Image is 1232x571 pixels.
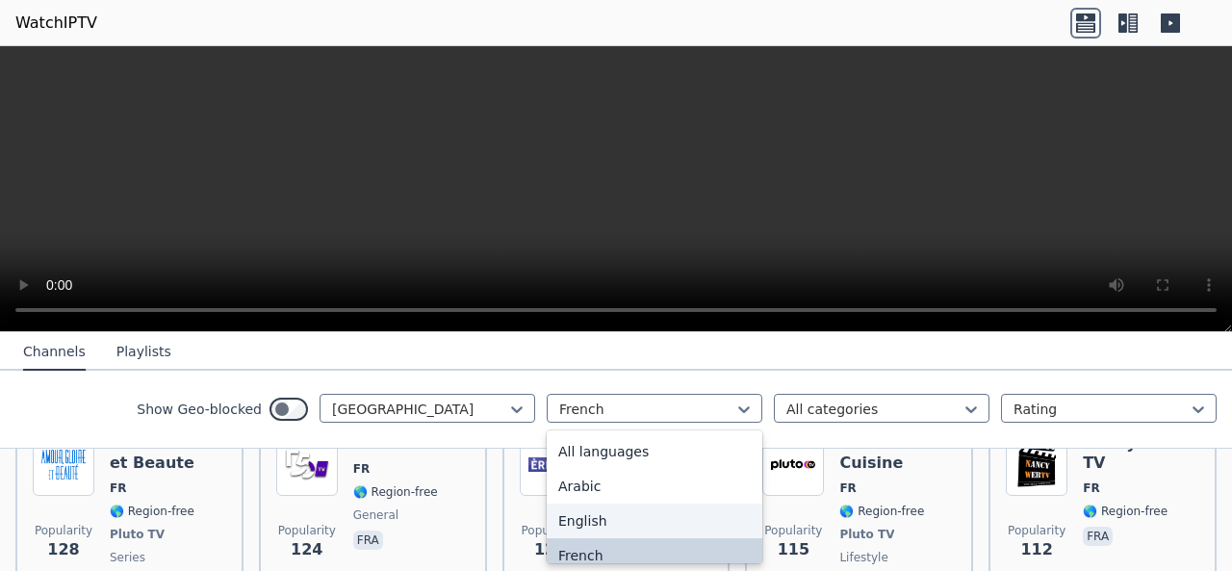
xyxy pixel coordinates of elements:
span: Popularity [1008,523,1065,538]
span: FR [353,461,370,477]
button: Channels [23,334,86,371]
h6: Pluto TV Cuisine [839,434,956,473]
label: Show Geo-blocked [137,400,262,419]
span: 112 [1020,538,1052,561]
h6: Nancy Web TV [1083,434,1199,473]
p: fra [1083,527,1113,546]
img: Pluto TV Cuisine [762,434,824,496]
button: Playlists [116,334,171,371]
p: fra [353,531,383,550]
a: WatchIPTV [15,12,97,35]
span: 115 [778,538,809,561]
span: 124 [291,538,322,561]
img: Amour Gloire et Beaute [33,434,94,496]
span: general [353,507,398,523]
span: FR [110,480,126,496]
span: Pluto TV [110,527,165,542]
span: 122 [534,538,566,561]
span: Popularity [764,523,822,538]
div: Arabic [547,469,762,504]
span: 128 [47,538,79,561]
span: FR [839,480,856,496]
span: Popularity [35,523,92,538]
img: Ere TV [520,434,581,496]
img: Nancy Web TV [1006,434,1067,496]
span: series [110,550,145,565]
span: FR [1083,480,1099,496]
span: Popularity [522,523,579,538]
div: English [547,504,762,538]
span: lifestyle [839,550,887,565]
span: Popularity [278,523,336,538]
h6: Amour Gloire et Beaute [110,434,226,473]
img: D5tv [276,434,338,496]
span: Pluto TV [839,527,894,542]
span: 🌎 Region-free [1083,504,1168,519]
span: 🌎 Region-free [839,504,924,519]
span: 🌎 Region-free [353,484,438,500]
div: All languages [547,434,762,469]
span: 🌎 Region-free [110,504,194,519]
